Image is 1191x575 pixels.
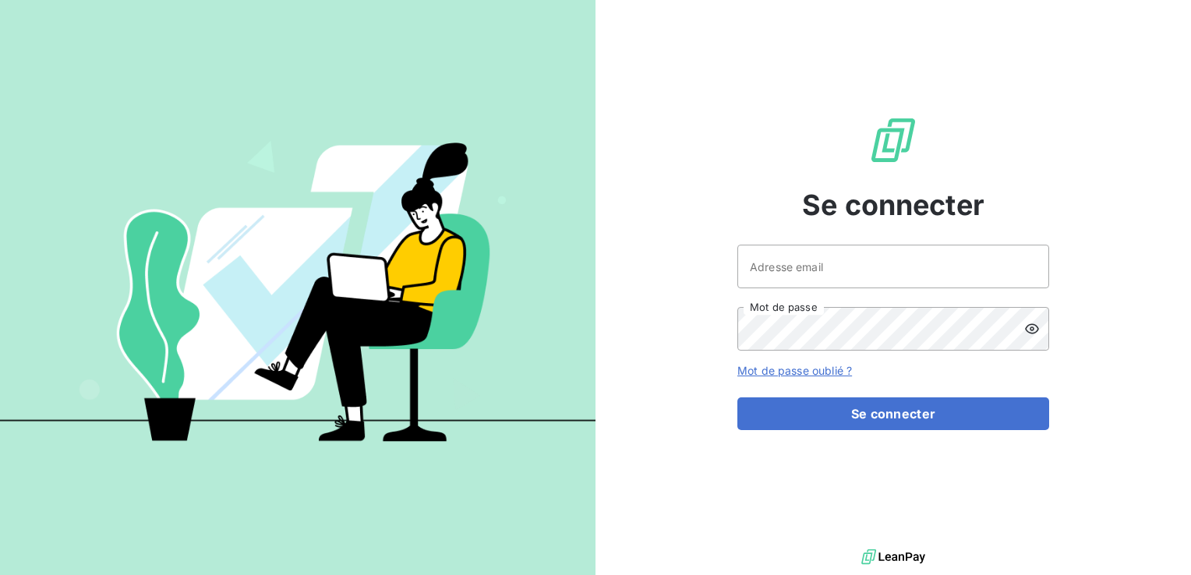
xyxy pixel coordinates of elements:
[868,115,918,165] img: Logo LeanPay
[737,397,1049,430] button: Se connecter
[861,545,925,569] img: logo
[737,364,852,377] a: Mot de passe oublié ?
[737,245,1049,288] input: placeholder
[802,184,984,226] span: Se connecter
